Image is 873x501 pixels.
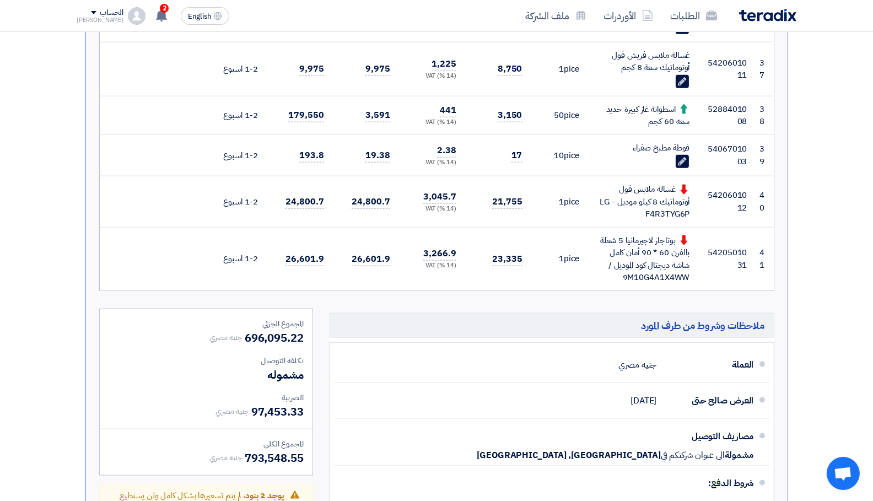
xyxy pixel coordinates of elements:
[597,142,690,154] div: فوطة مطبخ صفراء
[492,252,522,266] span: 23,335
[630,395,656,406] span: [DATE]
[559,252,564,265] span: 1
[181,7,229,25] button: English
[285,195,324,209] span: 24,800.7
[109,438,304,450] div: المجموع الكلي
[699,42,756,96] td: 5420601011
[352,195,390,209] span: 24,800.7
[559,196,564,208] span: 1
[188,13,211,20] span: English
[100,8,123,18] div: الحساب
[209,176,267,228] td: 1-2 اسبوع
[285,252,324,266] span: 26,601.9
[531,227,589,290] td: pice
[408,118,456,127] div: (14 %) VAT
[492,195,522,209] span: 21,755
[288,109,324,122] span: 179,550
[209,42,267,96] td: 1-2 اسبوع
[365,149,390,163] span: 19.38
[299,62,324,76] span: 9,975
[352,470,754,497] div: شروط الدفع:
[299,149,324,163] span: 193.8
[554,109,564,121] span: 50
[109,318,304,330] div: المجموع الجزئي
[77,17,124,23] div: [PERSON_NAME]
[209,134,267,176] td: 1-2 اسبوع
[699,176,756,228] td: 5420601012
[408,204,456,214] div: (14 %) VAT
[216,406,249,417] span: جنيه مصري
[267,367,303,383] span: مشموله
[209,227,267,290] td: 1-2 اسبوع
[666,352,754,378] div: العملة
[661,450,725,461] span: الى عنوان شركتكم في
[756,134,774,176] td: 39
[209,96,267,134] td: 1-2 اسبوع
[477,450,660,461] span: [GEOGRAPHIC_DATA], [GEOGRAPHIC_DATA]
[128,7,145,25] img: profile_test.png
[699,96,756,134] td: 5288401008
[352,252,390,266] span: 26,601.9
[554,149,564,161] span: 10
[597,103,690,128] div: اسطوانة غاز كبيرة حديد سعه 60 كجم
[597,234,690,284] div: بوتاجاز لاجيرمانيا 5 شعلة بالفرن 60 * 90 أمان كامل شاشة ديجتال كود الموديل / 9M10G4A1X4WW
[618,354,656,375] div: جنيه مصري
[531,176,589,228] td: pice
[756,227,774,290] td: 41
[245,450,304,466] span: 793,548.55
[440,104,456,117] span: 441
[423,190,456,204] span: 3,045.7
[408,72,456,81] div: (14 %) VAT
[531,134,589,176] td: pice
[699,227,756,290] td: 5420501031
[251,403,304,420] span: 97,453.33
[209,332,242,343] span: جنيه مصري
[597,183,690,220] div: غسالة ملابس فول أوتوماتيك 8 كيلو موديل LG - F4R3TYG6P
[725,450,753,461] span: مشمولة
[109,392,304,403] div: الضريبة
[498,62,522,76] span: 8,750
[245,330,304,346] span: 696,095.22
[517,3,595,29] a: ملف الشركة
[408,158,456,168] div: (14 %) VAT
[756,96,774,134] td: 38
[160,4,169,13] span: 2
[739,9,796,21] img: Teradix logo
[597,49,690,74] div: غسالة ملابس فريش فول أوتوماتيك سعة 8 كجم
[666,387,754,414] div: العرض صالح حتى
[408,261,456,271] div: (14 %) VAT
[365,109,390,122] span: 3,591
[662,3,726,29] a: الطلبات
[432,57,456,71] span: 1,225
[209,452,242,464] span: جنيه مصري
[498,109,522,122] span: 3,150
[423,247,456,261] span: 3,266.9
[756,176,774,228] td: 40
[559,63,564,75] span: 1
[531,42,589,96] td: pice
[330,313,774,338] h5: ملاحظات وشروط من طرف المورد
[666,423,754,450] div: مصاريف التوصيل
[756,42,774,96] td: 37
[365,62,390,76] span: 9,975
[827,457,860,490] div: دردشة مفتوحة
[531,96,589,134] td: pice
[437,144,456,158] span: 2.38
[595,3,662,29] a: الأوردرات
[109,355,304,367] div: تكلفه التوصيل
[511,149,522,163] span: 17
[699,134,756,176] td: 5406701003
